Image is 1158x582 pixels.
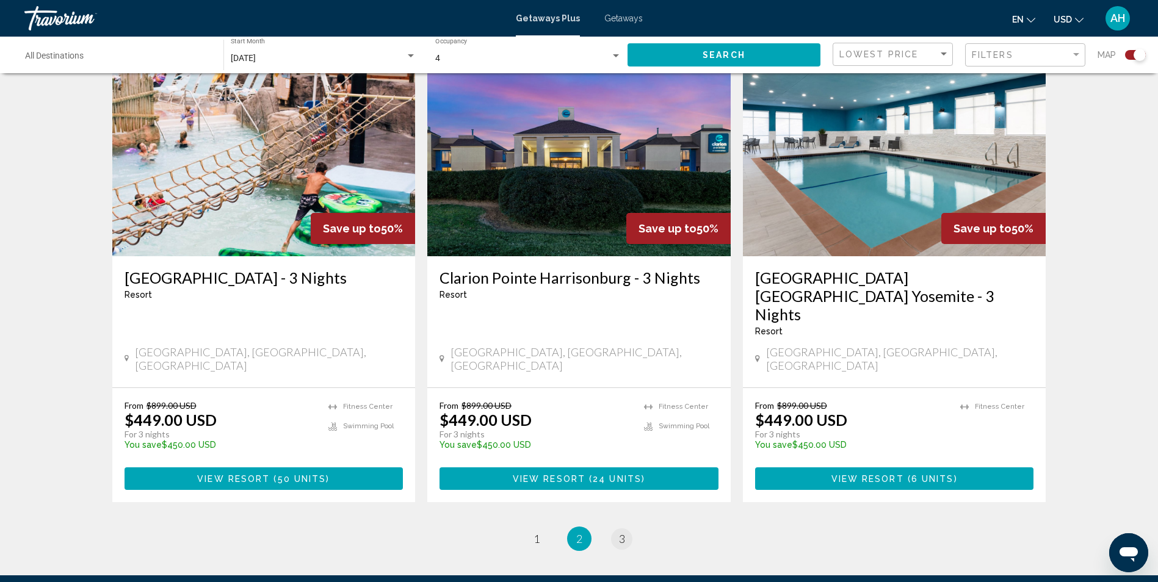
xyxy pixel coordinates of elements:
span: Lowest Price [839,49,918,59]
span: Save up to [954,222,1011,235]
a: Clarion Pointe Harrisonburg - 3 Nights [440,268,718,287]
a: Travorium [24,6,504,31]
span: 50 units [278,474,327,484]
p: For 3 nights [125,429,317,440]
p: $449.00 USD [125,411,217,429]
div: 50% [311,213,415,244]
p: $449.00 USD [755,411,847,429]
span: You save [440,440,477,450]
span: ( ) [585,474,645,484]
span: Save up to [323,222,381,235]
p: $450.00 USD [125,440,317,450]
span: [DATE] [231,53,256,63]
button: View Resort(24 units) [440,467,718,490]
span: ( ) [904,474,958,484]
img: S183O01X.jpg [112,61,416,256]
button: View Resort(50 units) [125,467,403,490]
span: Fitness Center [343,403,393,411]
button: Filter [965,43,1085,68]
span: $899.00 USD [147,400,197,411]
span: [GEOGRAPHIC_DATA], [GEOGRAPHIC_DATA], [GEOGRAPHIC_DATA] [451,345,718,372]
div: 50% [626,213,731,244]
span: 3 [619,532,625,545]
p: For 3 nights [440,429,632,440]
a: [GEOGRAPHIC_DATA] - 3 Nights [125,268,403,287]
p: $450.00 USD [755,440,949,450]
a: Getaways Plus [516,13,580,23]
img: RX42O01X.jpg [743,61,1046,256]
span: View Resort [197,474,270,484]
span: Swimming Pool [343,422,394,430]
span: $899.00 USD [777,400,827,411]
span: AH [1110,12,1125,24]
span: Filters [972,50,1013,60]
span: USD [1054,15,1072,24]
p: $449.00 USD [440,411,532,429]
a: [GEOGRAPHIC_DATA] [GEOGRAPHIC_DATA] Yosemite - 3 Nights [755,268,1034,323]
span: Resort [755,326,783,336]
span: en [1012,15,1024,24]
button: Change language [1012,10,1035,28]
span: From [440,400,458,411]
span: Search [703,51,745,60]
span: [GEOGRAPHIC_DATA], [GEOGRAPHIC_DATA], [GEOGRAPHIC_DATA] [135,345,403,372]
div: 50% [941,213,1046,244]
span: $899.00 USD [461,400,512,411]
a: Getaways [604,13,643,23]
span: 4 [435,53,440,63]
button: View Resort(6 units) [755,467,1034,490]
span: Fitness Center [659,403,708,411]
span: 2 [576,532,582,545]
span: 24 units [593,474,642,484]
span: From [125,400,143,411]
span: ( ) [270,474,330,484]
span: Swimming Pool [659,422,709,430]
span: You save [125,440,162,450]
span: 1 [534,532,540,545]
button: User Menu [1102,5,1134,31]
span: 6 units [911,474,954,484]
span: Resort [440,290,467,300]
span: Resort [125,290,152,300]
span: You save [755,440,792,450]
p: For 3 nights [755,429,949,440]
img: RX04E01X.jpg [427,61,731,256]
span: Save up to [639,222,697,235]
button: Change currency [1054,10,1084,28]
span: [GEOGRAPHIC_DATA], [GEOGRAPHIC_DATA], [GEOGRAPHIC_DATA] [766,345,1034,372]
span: From [755,400,774,411]
mat-select: Sort by [839,49,949,60]
p: $450.00 USD [440,440,632,450]
span: Fitness Center [975,403,1024,411]
span: Map [1098,46,1116,63]
button: Search [628,43,820,66]
ul: Pagination [112,526,1046,551]
span: View Resort [513,474,585,484]
span: View Resort [831,474,904,484]
iframe: Button to launch messaging window [1109,533,1148,572]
